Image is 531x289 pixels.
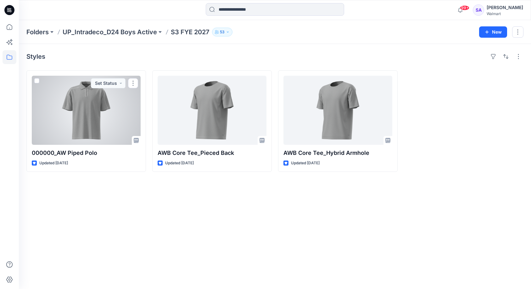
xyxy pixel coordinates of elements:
div: Walmart [487,11,523,16]
a: 000000_AW Piped Polo [32,76,141,145]
p: AWB Core Tee_Hybrid Armhole [283,149,392,157]
a: AWB Core Tee_Hybrid Armhole [283,76,392,145]
p: Updated [DATE] [291,160,320,166]
p: Updated [DATE] [39,160,68,166]
button: 53 [212,28,232,36]
h4: Styles [26,53,45,60]
div: SA [473,4,484,16]
a: UP_Intradeco_D24 Boys Active [63,28,157,36]
p: Updated [DATE] [165,160,194,166]
span: 99+ [460,5,469,10]
div: [PERSON_NAME] [487,4,523,11]
a: Folders [26,28,49,36]
p: 53 [220,29,225,35]
p: 000000_AW Piped Polo [32,149,141,157]
a: AWB Core Tee_Pieced Back [158,76,266,145]
button: New [479,26,507,38]
p: AWB Core Tee_Pieced Back [158,149,266,157]
p: S3 FYE 2027 [171,28,210,36]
